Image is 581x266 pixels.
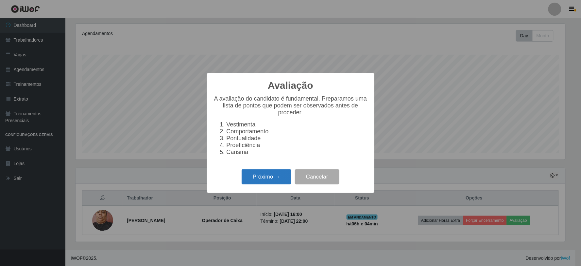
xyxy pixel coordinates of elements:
button: Cancelar [295,169,339,185]
li: Proeficiência [227,142,368,149]
li: Carisma [227,149,368,156]
li: Comportamento [227,128,368,135]
button: Próximo → [242,169,291,185]
li: Pontualidade [227,135,368,142]
li: Vestimenta [227,121,368,128]
h2: Avaliação [268,80,313,91]
p: A avaliação do candidato é fundamental. Preparamos uma lista de pontos que podem ser observados a... [214,95,368,116]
